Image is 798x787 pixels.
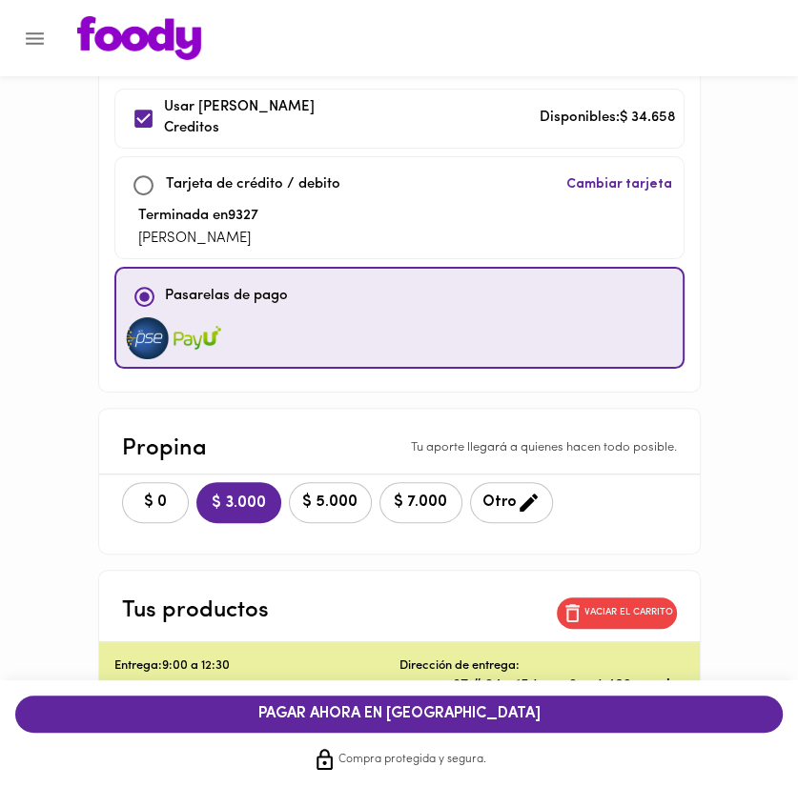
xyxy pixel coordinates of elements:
p: Entrega: 9:00 a 12:30 [114,657,399,676]
button: Otro [470,482,553,523]
button: Vaciar el carrito [557,597,677,629]
span: Otro [482,491,541,515]
button: Menu [11,15,58,62]
p: Tu aporte llegará a quienes hacen todo posible. [411,439,677,457]
p: Vaciar el carrito [584,606,673,619]
button: $ 3.000 [196,482,281,523]
p: Dirección de entrega: [399,657,520,676]
span: Compra protegida y segura. [338,751,486,770]
button: $ 0 [122,482,189,523]
p: Propina [122,432,207,466]
p: [PERSON_NAME] [138,229,258,251]
p: Tus productos [122,594,269,628]
img: visa [174,317,221,359]
iframe: Messagebird Livechat Widget [706,696,798,787]
span: $ 3.000 [212,494,266,513]
span: Cambiar tarjeta [566,175,672,194]
p: Pasarelas de pago [165,286,288,308]
p: Usar [PERSON_NAME] Creditos [164,97,344,140]
button: $ 7.000 [379,482,462,523]
p: Terminada en 9327 [138,206,258,228]
p: Disponibles: $ 34.658 [540,108,676,130]
span: $ 0 [134,494,176,512]
span: $ 7.000 [392,494,450,512]
button: $ 5.000 [289,482,372,523]
button: Cambiar tarjeta [563,165,676,206]
img: logo.png [77,16,201,60]
p: Tarjeta de crédito / debito [166,174,340,196]
span: PAGAR AHORA EN [GEOGRAPHIC_DATA] [34,705,764,723]
span: $ 5.000 [301,494,359,512]
img: visa [124,317,172,359]
p: carrera 97 # 24 - 15 torre 2 apt 403 , conjunto el portal de la cofradia [399,676,685,696]
button: PAGAR AHORA EN [GEOGRAPHIC_DATA] [15,696,783,733]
